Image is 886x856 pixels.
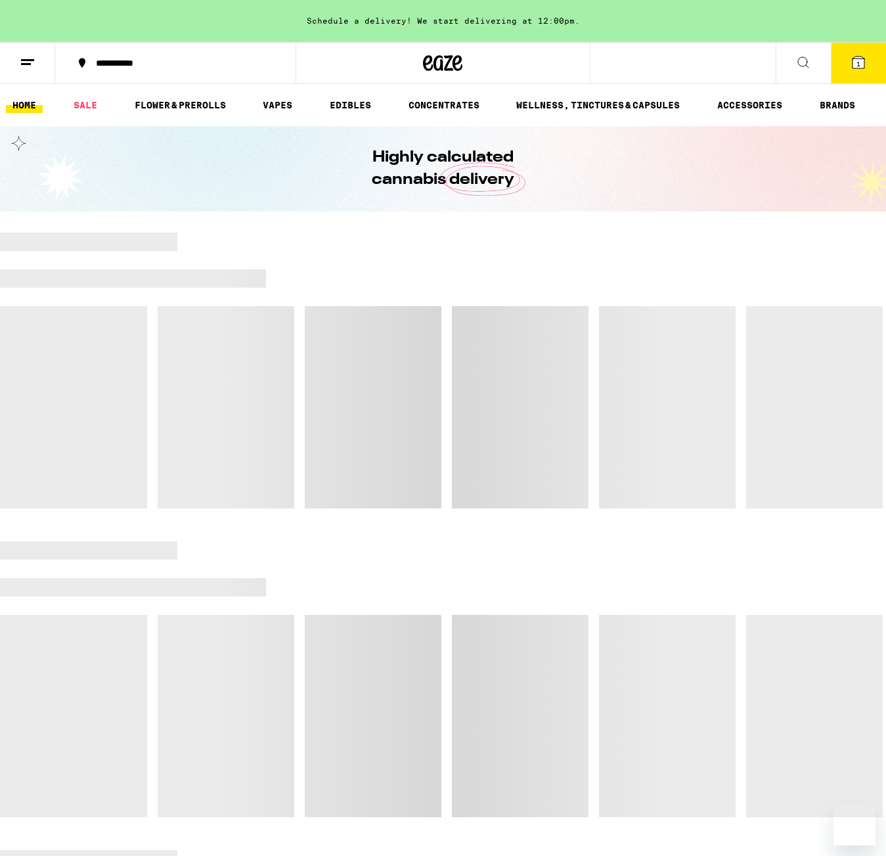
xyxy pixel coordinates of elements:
a: VAPES [256,97,299,113]
a: FLOWER & PREROLLS [128,97,233,113]
a: WELLNESS, TINCTURES & CAPSULES [510,97,686,113]
iframe: Button to launch messaging window [833,803,875,845]
button: 1 [831,43,886,83]
a: HOME [6,97,43,113]
a: CONCENTRATES [402,97,486,113]
h1: Highly calculated cannabis delivery [335,146,552,191]
span: 1 [856,60,860,68]
a: ACCESSORIES [711,97,789,113]
a: SALE [67,97,104,113]
a: BRANDS [813,97,862,113]
a: EDIBLES [323,97,378,113]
